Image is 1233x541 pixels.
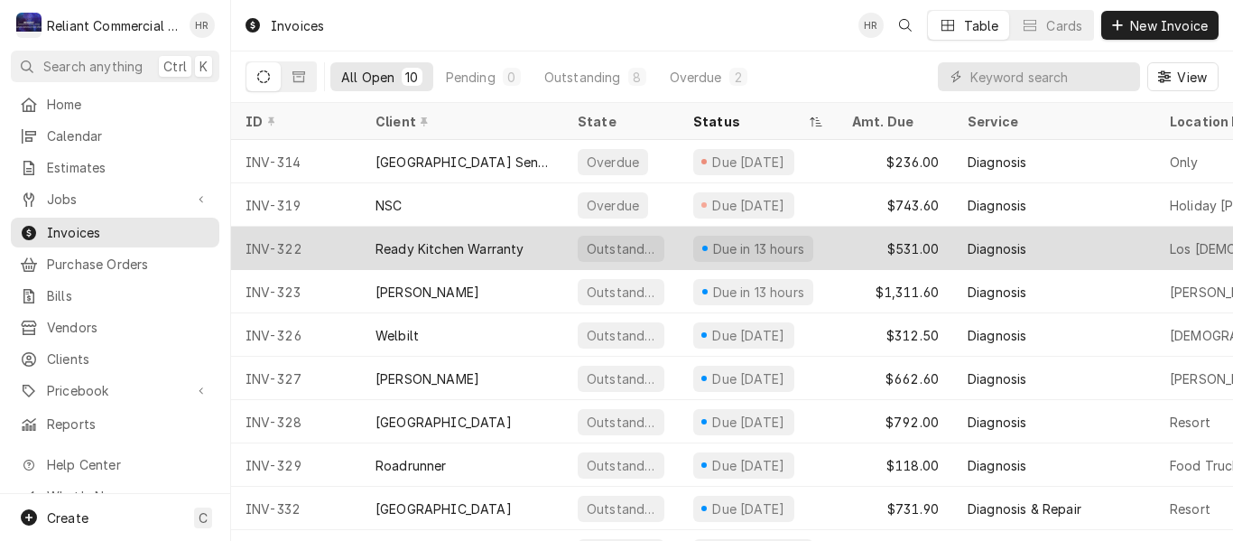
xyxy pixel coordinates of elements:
div: INV-326 [231,313,361,357]
span: Estimates [47,158,210,177]
div: Only [1170,153,1199,172]
div: 8 [632,68,643,87]
div: INV-314 [231,140,361,183]
div: Service [968,112,1137,131]
a: Go to Pricebook [11,376,219,406]
span: Invoices [47,223,210,242]
a: Go to Jobs [11,184,219,214]
a: Invoices [11,218,219,247]
div: Reliant Commercial Appliance Repair LLC [47,16,180,35]
span: Clients [47,350,210,368]
div: INV-332 [231,487,361,530]
div: Outstanding [585,456,657,475]
div: Outstanding [585,369,657,388]
div: 0 [506,68,517,87]
div: Due [DATE] [710,196,787,215]
div: [GEOGRAPHIC_DATA] Senior Living [375,153,549,172]
div: $731.90 [838,487,953,530]
div: INV-328 [231,400,361,443]
div: HR [858,13,884,38]
div: INV-319 [231,183,361,227]
div: Diagnosis [968,153,1026,172]
div: $312.50 [838,313,953,357]
div: Due [DATE] [710,413,787,432]
div: Ready Kitchen Warranty [375,239,524,258]
div: Heath Reed's Avatar [190,13,215,38]
div: Resort [1170,413,1210,432]
div: Heath Reed's Avatar [858,13,884,38]
div: $1,311.60 [838,270,953,313]
a: Reports [11,409,219,439]
div: Client [375,112,545,131]
div: Diagnosis [968,239,1026,258]
div: Diagnosis [968,413,1026,432]
div: INV-323 [231,270,361,313]
div: Diagnosis [968,196,1026,215]
div: $743.60 [838,183,953,227]
a: Go to What's New [11,481,219,511]
div: Outstanding [585,283,657,302]
div: Diagnosis [968,283,1026,302]
div: Diagnosis & Repair [968,499,1081,518]
div: Outstanding [585,499,657,518]
div: Due [DATE] [710,369,787,388]
div: Due [DATE] [710,499,787,518]
div: 10 [405,68,418,87]
div: INV-329 [231,443,361,487]
div: ID [246,112,343,131]
a: Purchase Orders [11,249,219,279]
button: Open search [891,11,920,40]
span: Pricebook [47,381,183,400]
div: R [16,13,42,38]
div: Overdue [670,68,722,87]
span: Help Center [47,455,209,474]
div: Due [DATE] [710,326,787,345]
div: [GEOGRAPHIC_DATA] [375,499,512,518]
div: Outstanding [585,413,657,432]
span: Home [47,95,210,114]
button: New Invoice [1101,11,1219,40]
div: [PERSON_NAME] [375,369,479,388]
span: View [1173,68,1210,87]
div: HR [190,13,215,38]
a: Vendors [11,312,219,342]
span: New Invoice [1126,16,1211,35]
div: Overdue [585,153,641,172]
div: Status [693,112,805,131]
a: Calendar [11,121,219,151]
div: State [578,112,664,131]
div: Cards [1046,16,1082,35]
div: Diagnosis [968,326,1026,345]
span: Reports [47,415,210,434]
a: Bills [11,281,219,311]
span: Calendar [47,126,210,145]
div: Overdue [585,196,641,215]
div: [GEOGRAPHIC_DATA] [375,413,512,432]
span: Search anything [43,57,143,76]
div: Due [DATE] [710,153,787,172]
span: What's New [47,487,209,506]
span: Purchase Orders [47,255,210,274]
a: Go to Help Center [11,450,219,480]
div: $118.00 [838,443,953,487]
div: Diagnosis [968,369,1026,388]
div: Due in 13 hours [710,283,806,302]
div: INV-327 [231,357,361,400]
div: Due in 13 hours [710,239,806,258]
button: Search anythingCtrlK [11,51,219,82]
span: K [199,57,208,76]
div: $792.00 [838,400,953,443]
div: Diagnosis [968,456,1026,475]
div: Amt. Due [852,112,935,131]
div: NSC [375,196,402,215]
div: Welbilt [375,326,419,345]
div: Outstanding [544,68,621,87]
div: All Open [341,68,394,87]
div: INV-322 [231,227,361,270]
div: Outstanding [585,239,657,258]
span: Ctrl [163,57,187,76]
a: Estimates [11,153,219,182]
span: Vendors [47,318,210,337]
a: Clients [11,344,219,374]
input: Keyword search [970,62,1131,91]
